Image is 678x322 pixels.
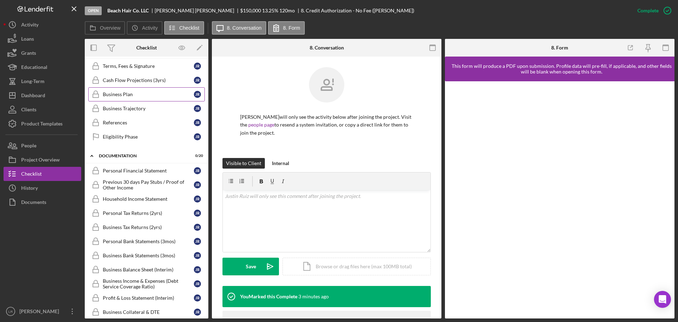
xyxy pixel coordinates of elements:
div: [PERSON_NAME] [18,304,64,320]
button: Complete [630,4,674,18]
div: J R [194,210,201,217]
div: Save [246,258,256,275]
label: 8. Form [283,25,300,31]
div: Profit & Loss Statement (Interim) [103,295,194,301]
div: Checklist [136,45,157,51]
div: 0 / 20 [190,154,203,158]
div: Internal [272,158,289,169]
p: [PERSON_NAME] will only see the activity below after joining the project. Visit the to resend a s... [240,113,413,137]
div: Business Collateral & DTE [103,309,194,315]
div: J R [194,252,201,259]
div: 120 mo [279,8,295,13]
button: Overview [85,21,125,35]
div: Business Trajectory [103,106,194,111]
a: Business Balance Sheet (Interim)JR [88,263,205,277]
button: Visible to Client [222,158,265,169]
div: Previous 30 days Pay Stubs / Proof of Other Income [103,179,194,191]
div: J R [194,119,201,126]
div: 13.25 % [262,8,278,13]
time: 2025-09-26 03:54 [298,294,329,299]
div: Business Balance Sheet (Interim) [103,267,194,273]
text: LR [8,310,13,314]
div: Complete [637,4,659,18]
div: J R [194,77,201,84]
a: Business PlanJR [88,87,205,101]
div: Visible to Client [226,158,261,169]
div: J R [194,280,201,287]
div: J R [194,181,201,188]
a: Personal Tax Returns (2yrs)JR [88,206,205,220]
iframe: Lenderfit form [452,88,668,311]
a: Household Income StatementJR [88,192,205,206]
div: References [103,120,194,125]
a: ReferencesJR [88,116,205,130]
div: Business Plan [103,92,194,97]
label: Overview [100,25,120,31]
div: J R [194,105,201,112]
button: Activity [127,21,162,35]
div: Personal Financial Statement [103,168,194,174]
label: Activity [142,25,157,31]
div: Business Bank Statements (3mos) [103,253,194,258]
div: Business Income & Expenses (Debt Service Coverage Ratio) [103,278,194,289]
a: Personal Financial StatementJR [88,164,205,178]
div: J R [194,266,201,273]
button: LR[PERSON_NAME] [4,304,81,318]
span: $150,000 [240,7,261,13]
div: Household Income Statement [103,196,194,202]
button: 8. Form [268,21,305,35]
button: Save [222,258,279,275]
div: J R [194,238,201,245]
label: Checklist [179,25,200,31]
a: Business TrajectoryJR [88,101,205,116]
a: Cash Flow Projections (3yrs)JR [88,73,205,87]
div: J R [194,91,201,98]
div: 8. Credit Authorization - No Fee ([PERSON_NAME]) [301,8,414,13]
div: J R [194,224,201,231]
div: Open [85,6,102,15]
div: Personal Tax Returns (2yrs) [103,210,194,216]
a: Eligibility PhaseJR [88,130,205,144]
a: Business Collateral & DTEJR [88,305,205,319]
div: [PERSON_NAME] [PERSON_NAME] [155,8,240,13]
label: 8. Conversation [227,25,262,31]
div: J R [194,294,201,301]
div: J R [194,133,201,140]
div: J R [194,195,201,203]
a: Profit & Loss Statement (Interim)JR [88,291,205,305]
div: This form will produce a PDF upon submission. Profile data will pre-fill, if applicable, and othe... [448,63,674,75]
div: Terms, Fees & Signature [103,63,194,69]
div: Cash Flow Projections (3yrs) [103,77,194,83]
div: J R [194,63,201,70]
button: 8. Conversation [212,21,266,35]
